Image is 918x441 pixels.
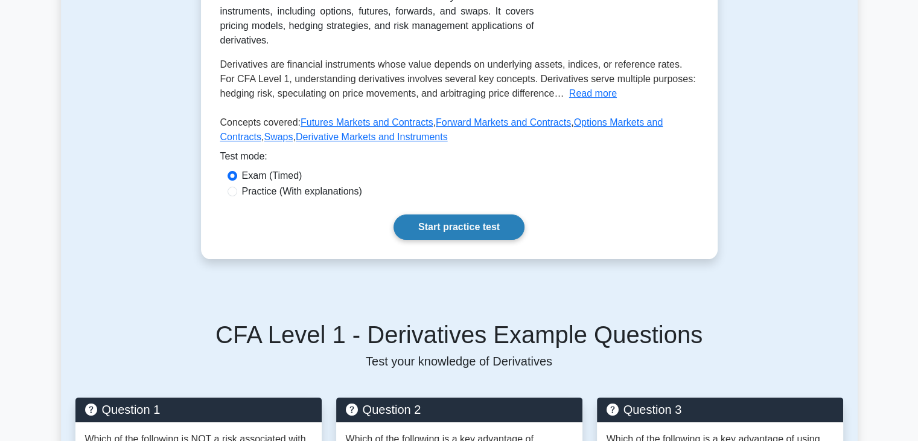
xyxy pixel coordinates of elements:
p: Test your knowledge of Derivatives [75,354,843,369]
h5: Question 3 [607,402,834,417]
span: Derivatives are financial instruments whose value depends on underlying assets, indices, or refer... [220,59,696,98]
button: Read more [569,86,617,101]
a: Start practice test [394,214,524,240]
a: Swaps [264,132,293,142]
h5: CFA Level 1 - Derivatives Example Questions [75,320,843,349]
label: Practice (With explanations) [242,184,362,199]
a: Forward Markets and Contracts [436,117,571,127]
h5: Question 1 [85,402,312,417]
a: Futures Markets and Contracts [301,117,433,127]
div: Test mode: [220,149,698,169]
h5: Question 2 [346,402,573,417]
p: Concepts covered: , , , , [220,115,698,149]
a: Derivative Markets and Instruments [296,132,448,142]
label: Exam (Timed) [242,169,302,183]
